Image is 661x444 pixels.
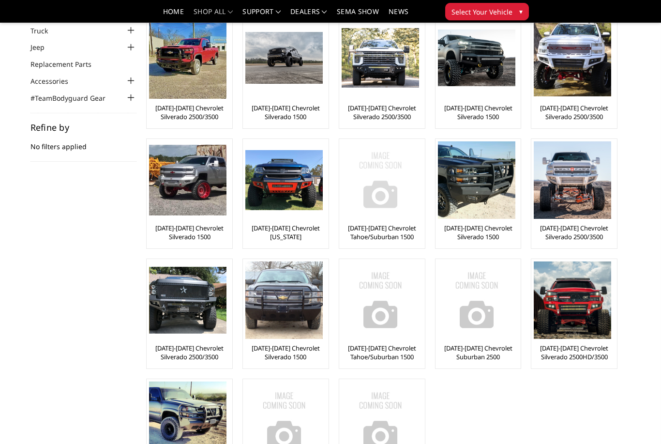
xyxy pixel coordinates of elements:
div: No filters applied [30,123,137,162]
a: Home [163,8,184,22]
a: Jeep [30,42,57,52]
a: Support [242,8,281,22]
a: [DATE]-[DATE] Chevrolet Silverado 1500 [438,224,519,241]
a: #TeamBodyguard Gear [30,93,118,103]
a: [DATE]-[DATE] Chevrolet Silverado 2500/3500 [534,104,615,121]
a: News [389,8,408,22]
a: shop all [194,8,233,22]
button: Select Your Vehicle [445,3,529,20]
a: [DATE]-[DATE] Chevrolet Silverado 2500/3500 [149,104,230,121]
a: [DATE]-[DATE] Chevrolet Silverado 1500 [245,344,326,361]
img: No Image [438,261,515,339]
a: SEMA Show [337,8,379,22]
a: [DATE]-[DATE] Chevrolet Suburban 2500 [438,344,519,361]
a: No Image [342,261,422,339]
a: [DATE]-[DATE] Chevrolet Tahoe/Suburban 1500 [342,344,422,361]
span: Select Your Vehicle [451,7,512,17]
a: [DATE]-[DATE] Chevrolet Silverado 1500 [438,104,519,121]
a: [DATE]-[DATE] Chevrolet Silverado 2500/3500 [149,344,230,361]
img: No Image [342,261,419,339]
a: [DATE]-[DATE] Chevrolet Tahoe/Suburban 1500 [342,224,422,241]
a: [DATE]-[DATE] Chevrolet Silverado 2500/3500 [534,224,615,241]
a: [DATE]-[DATE] Chevrolet Silverado 1500 [149,224,230,241]
a: Dealers [290,8,327,22]
a: Accessories [30,76,80,86]
a: [DATE]-[DATE] Chevrolet Silverado 2500HD/3500 [534,344,615,361]
a: [DATE]-[DATE] Chevrolet Silverado 2500/3500 [342,104,422,121]
img: No Image [342,141,419,219]
a: No Image [438,261,519,339]
a: No Image [342,141,422,219]
a: Replacement Parts [30,59,104,69]
a: [DATE]-[DATE] Chevrolet [US_STATE] [245,224,326,241]
a: Truck [30,26,60,36]
h5: Refine by [30,123,137,132]
span: ▾ [519,6,523,16]
a: [DATE]-[DATE] Chevrolet Silverado 1500 [245,104,326,121]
